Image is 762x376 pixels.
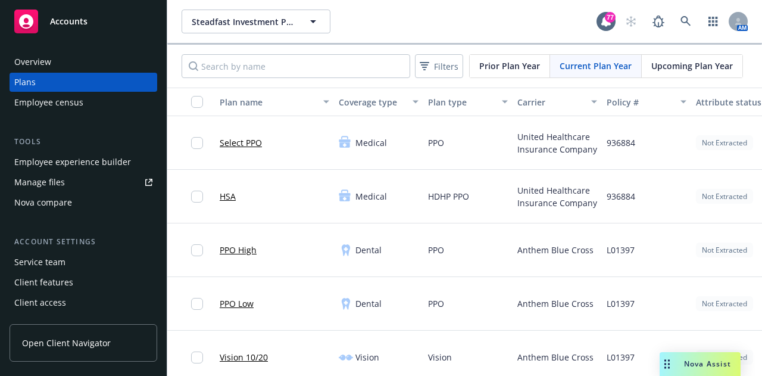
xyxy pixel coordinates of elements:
input: Toggle Row Selected [191,137,203,149]
div: Not Extracted [696,296,753,311]
div: 77 [605,12,616,23]
span: United Healthcare Insurance Company [517,130,597,156]
span: Anthem Blue Cross [517,351,594,363]
span: United Healthcare Insurance Company [517,184,597,209]
div: Not Extracted [696,135,753,150]
a: Accounts [10,5,157,38]
input: Toggle Row Selected [191,352,203,363]
button: Coverage type [334,88,423,116]
span: L01397 [607,351,635,363]
a: PPO Low [220,297,254,310]
div: Not Extracted [696,189,753,204]
span: Vision [428,351,452,363]
a: Nova compare [10,193,157,212]
a: Plans [10,73,157,92]
a: Manage files [10,173,157,192]
div: Nova compare [14,193,72,212]
button: Nova Assist [660,352,741,376]
span: Filters [417,58,461,75]
a: Select PPO [220,136,262,149]
span: PPO [428,136,444,149]
span: PPO [428,297,444,310]
span: Medical [355,136,387,149]
div: Service team [14,253,65,272]
span: Vision [355,351,379,363]
span: Prior Plan Year [479,60,540,72]
div: Policy # [607,96,673,108]
span: Nova Assist [684,359,731,369]
div: Carrier [517,96,584,108]
div: Client features [14,273,73,292]
span: 936884 [607,136,635,149]
div: Manage files [14,173,65,192]
span: Accounts [50,17,88,26]
input: Toggle Row Selected [191,298,203,310]
div: Client access [14,293,66,312]
input: Toggle Row Selected [191,244,203,256]
div: Drag to move [660,352,674,376]
span: Upcoming Plan Year [651,60,733,72]
span: Dental [355,297,382,310]
span: HDHP PPO [428,190,469,203]
span: PPO [428,244,444,256]
a: Client features [10,273,157,292]
a: Switch app [701,10,725,33]
button: Filters [415,54,463,78]
div: Coverage type [339,96,405,108]
span: 936884 [607,190,635,203]
span: Filters [434,60,458,73]
input: Select all [191,96,203,108]
div: Plan name [220,96,316,108]
div: Plans [14,73,36,92]
div: Account settings [10,236,157,248]
div: Overview [14,52,51,72]
button: Plan name [215,88,334,116]
div: Plan type [428,96,495,108]
a: Client access [10,293,157,312]
input: Search by name [182,54,410,78]
div: Employee experience builder [14,153,131,172]
span: Open Client Navigator [22,337,111,349]
span: Dental [355,244,382,256]
a: HSA [220,190,236,203]
a: Vision 10/20 [220,351,268,363]
button: Plan type [423,88,513,116]
a: Report a Bug [647,10,670,33]
div: Not Extracted [696,350,753,365]
input: Toggle Row Selected [191,191,203,203]
div: Not Extracted [696,243,753,257]
button: Carrier [513,88,602,116]
span: Medical [355,190,387,203]
span: Steadfast Investment Properties, Inc. [192,15,295,28]
a: Start snowing [619,10,643,33]
button: Steadfast Investment Properties, Inc. [182,10,330,33]
span: Anthem Blue Cross [517,244,594,256]
span: L01397 [607,244,635,256]
a: Overview [10,52,157,72]
a: Search [674,10,698,33]
div: Employee census [14,93,83,112]
a: Employee experience builder [10,153,157,172]
a: Service team [10,253,157,272]
div: Tools [10,136,157,148]
span: L01397 [607,297,635,310]
span: Current Plan Year [560,60,632,72]
button: Policy # [602,88,691,116]
a: Employee census [10,93,157,112]
span: Anthem Blue Cross [517,297,594,310]
a: PPO High [220,244,257,256]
